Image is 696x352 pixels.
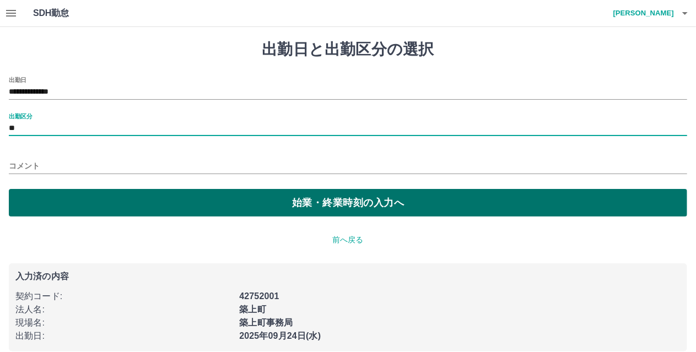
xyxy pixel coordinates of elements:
[15,290,233,303] p: 契約コード :
[239,291,279,301] b: 42752001
[239,331,321,340] b: 2025年09月24日(水)
[9,112,32,120] label: 出勤区分
[9,75,26,84] label: 出勤日
[15,329,233,343] p: 出勤日 :
[9,40,687,59] h1: 出勤日と出勤区分の選択
[9,189,687,216] button: 始業・終業時刻の入力へ
[15,316,233,329] p: 現場名 :
[239,305,266,314] b: 築上町
[9,234,687,246] p: 前へ戻る
[15,272,681,281] p: 入力済の内容
[239,318,293,327] b: 築上町事務局
[15,303,233,316] p: 法人名 :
